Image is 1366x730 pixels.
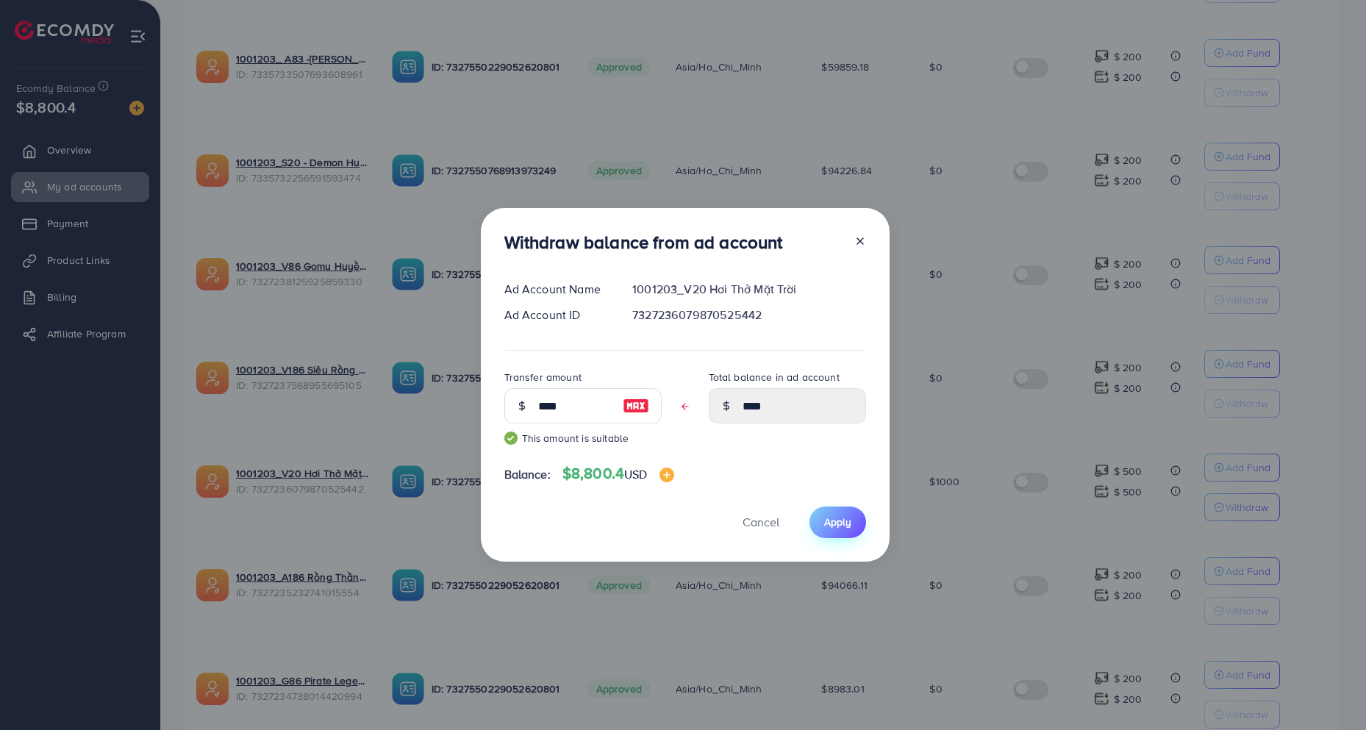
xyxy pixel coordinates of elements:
label: Transfer amount [504,370,582,384]
iframe: Chat [1304,664,1355,719]
div: Ad Account ID [493,307,621,323]
span: Cancel [743,514,779,530]
img: image [659,468,674,482]
label: Total balance in ad account [709,370,840,384]
span: Balance: [504,466,551,483]
img: guide [504,432,518,445]
small: This amount is suitable [504,431,662,445]
span: Apply [824,515,851,529]
h3: Withdraw balance from ad account [504,232,783,253]
img: image [623,397,649,415]
h4: $8,800.4 [562,465,674,483]
span: USD [624,466,647,482]
button: Cancel [724,507,798,538]
div: 1001203_V20 Hơi Thở Mặt Trời [621,281,877,298]
div: Ad Account Name [493,281,621,298]
button: Apply [809,507,866,538]
div: 7327236079870525442 [621,307,877,323]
